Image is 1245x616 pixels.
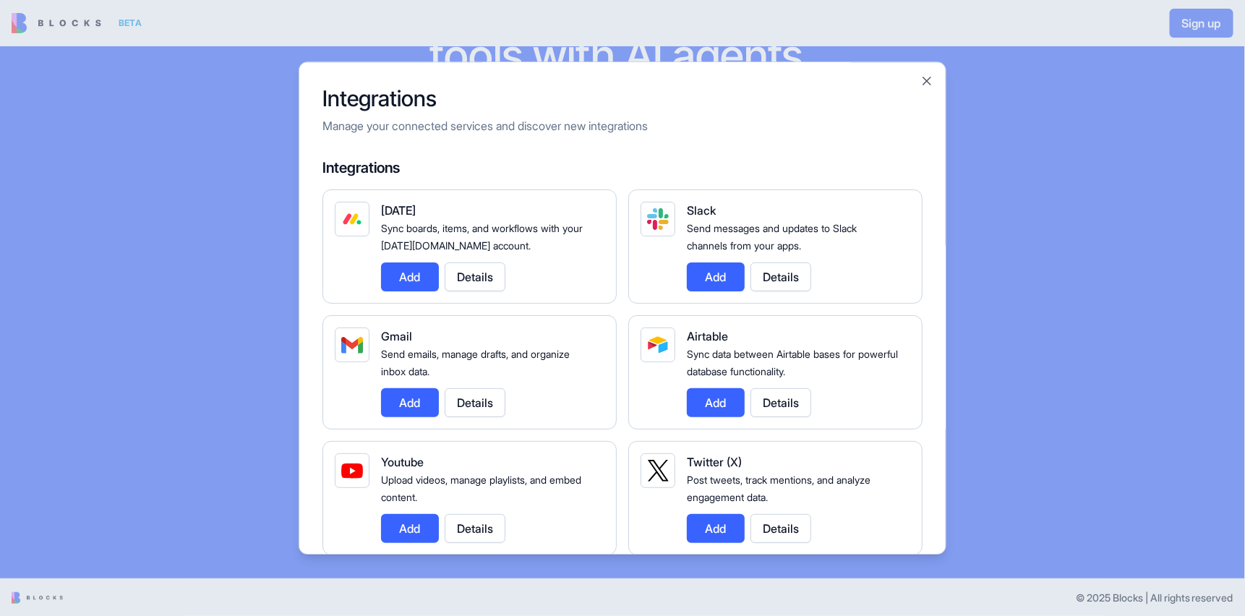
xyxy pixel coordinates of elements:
[445,388,505,417] button: Details
[687,348,898,377] span: Sync data between Airtable bases for powerful database functionality.
[381,203,416,218] span: [DATE]
[322,85,923,111] h2: Integrations
[381,388,439,417] button: Add
[687,474,870,503] span: Post tweets, track mentions, and analyze engagement data.
[920,74,934,88] button: Close
[750,262,811,291] button: Details
[750,388,811,417] button: Details
[687,329,728,343] span: Airtable
[687,222,857,252] span: Send messages and updates to Slack channels from your apps.
[687,203,716,218] span: Slack
[381,262,439,291] button: Add
[445,514,505,543] button: Details
[322,117,923,134] p: Manage your connected services and discover new integrations
[750,514,811,543] button: Details
[322,158,923,178] h4: Integrations
[381,474,581,503] span: Upload videos, manage playlists, and embed content.
[381,348,570,377] span: Send emails, manage drafts, and organize inbox data.
[687,262,745,291] button: Add
[687,514,745,543] button: Add
[381,222,583,252] span: Sync boards, items, and workflows with your [DATE][DOMAIN_NAME] account.
[381,329,412,343] span: Gmail
[445,262,505,291] button: Details
[687,455,742,469] span: Twitter (X)
[381,455,424,469] span: Youtube
[381,514,439,543] button: Add
[687,388,745,417] button: Add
